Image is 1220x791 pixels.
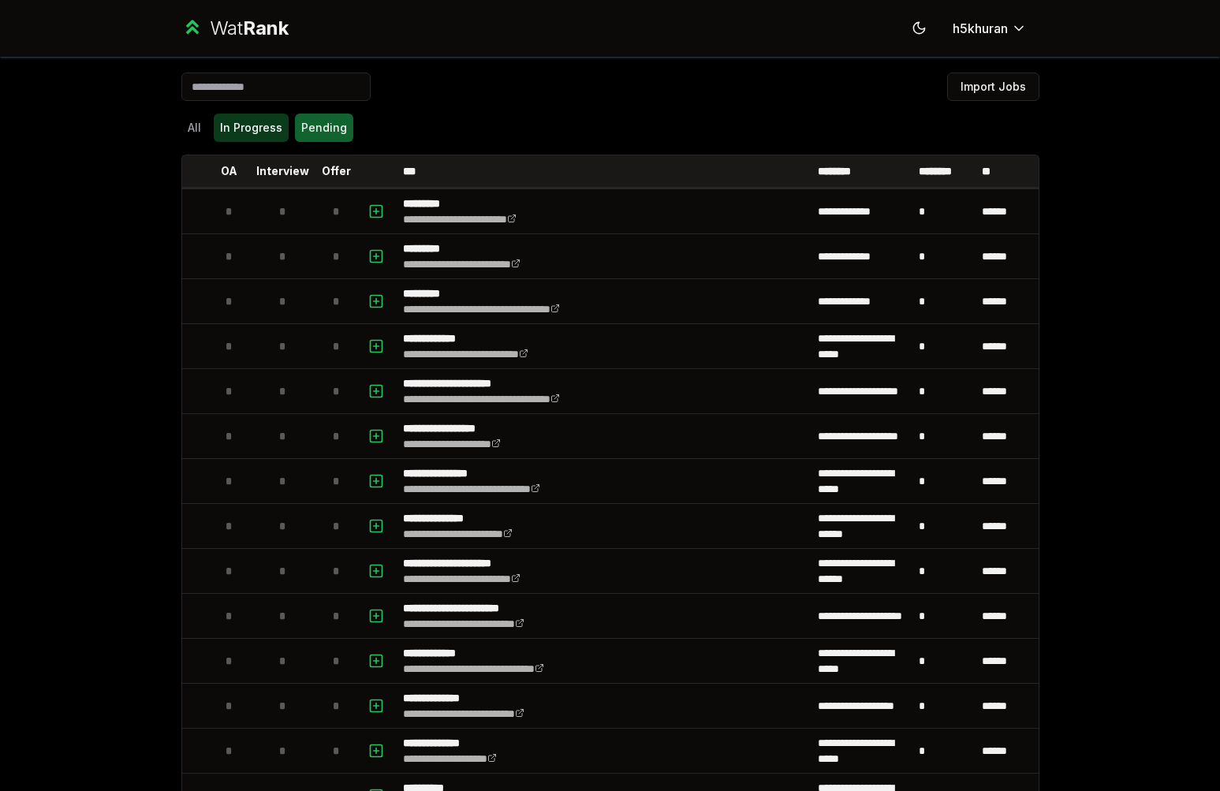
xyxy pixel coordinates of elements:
[221,163,237,179] p: OA
[181,16,289,41] a: WatRank
[947,73,1039,101] button: Import Jobs
[322,163,351,179] p: Offer
[940,14,1039,43] button: h5khuran
[256,163,309,179] p: Interview
[214,114,289,142] button: In Progress
[181,114,207,142] button: All
[295,114,353,142] button: Pending
[210,16,289,41] div: Wat
[953,19,1008,38] span: h5khuran
[243,17,289,39] span: Rank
